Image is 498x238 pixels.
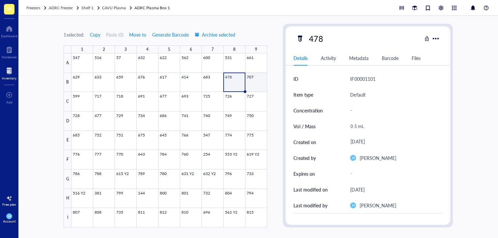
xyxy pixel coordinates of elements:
[190,45,192,53] div: 6
[26,5,40,11] span: Freezers
[293,219,442,227] div: Notes
[1,23,17,38] a: Dashboard
[255,45,257,53] div: 9
[129,32,146,37] span: Move to
[293,54,307,62] div: Details
[129,29,147,40] button: Move to
[106,29,124,40] button: Paste (0)
[352,157,355,160] span: JM
[49,5,73,11] span: ADRC Freezer
[1,34,17,38] div: Dashboard
[7,4,12,13] span: W
[134,5,171,11] a: ADRC Plasma Box 1
[2,45,17,59] a: Notebook
[90,32,100,37] span: Copy
[152,29,189,40] button: Generate Barcode
[347,119,439,133] div: 0.5 mL
[64,73,71,92] div: B
[293,170,315,177] div: Expires on
[360,154,396,162] div: [PERSON_NAME]
[293,202,327,209] div: Last modified by
[2,202,16,206] div: Free plan
[124,45,127,53] div: 3
[90,29,101,40] button: Copy
[195,32,235,37] span: Archive selected
[6,100,13,104] div: Add
[168,45,170,53] div: 5
[64,53,71,73] div: A
[293,75,298,82] div: ID
[26,5,47,11] a: Freezers
[293,186,327,193] div: Last modified on
[64,92,71,111] div: C
[102,5,126,11] span: CAVU Plasma
[211,45,214,53] div: 7
[347,104,439,117] div: -
[3,219,16,223] div: Account
[2,66,16,80] a: Inventory
[2,55,17,59] div: Notebook
[49,5,80,11] a: ADRC Freezer
[81,5,133,11] a: Shelf 1CAVU Plasma
[350,186,364,193] div: [DATE]
[233,45,235,53] div: 8
[64,208,71,227] div: I
[293,154,316,162] div: Created by
[8,215,11,218] span: JM
[2,76,16,80] div: Inventory
[64,189,71,208] div: H
[352,204,355,207] span: JM
[349,54,369,62] div: Metadata
[194,29,235,40] button: Archive selected
[350,91,365,99] div: Default
[293,107,322,114] div: Concentration
[412,54,421,62] div: Files
[360,201,396,209] div: [PERSON_NAME]
[64,31,84,38] div: 1 selected:
[347,136,439,148] div: [DATE]
[103,45,105,53] div: 2
[382,54,399,62] div: Barcode
[152,32,189,37] span: Generate Barcode
[306,32,326,45] div: 478
[293,138,316,146] div: Created on
[293,91,313,98] div: Item type
[64,150,71,169] div: F
[347,168,439,180] div: -
[64,131,71,150] div: E
[350,75,375,83] div: IF00001101
[293,123,315,130] div: Vol / Mass
[81,5,94,11] span: Shelf 1
[64,111,71,131] div: D
[64,169,71,189] div: G
[81,45,83,53] div: 1
[321,54,336,62] div: Activity
[146,45,149,53] div: 4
